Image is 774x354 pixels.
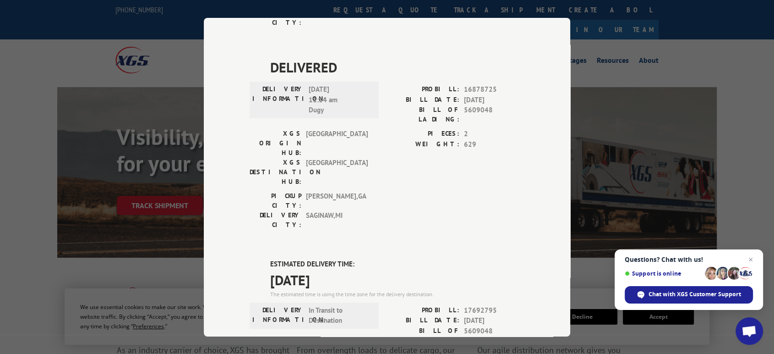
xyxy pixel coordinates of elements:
[464,129,524,139] span: 2
[250,8,301,28] label: DELIVERY CITY:
[306,210,368,230] span: SAGINAW , MI
[736,317,763,345] div: Open chat
[306,8,368,28] span: SACRAMENTO , CA
[625,286,753,304] div: Chat with XGS Customer Support
[270,57,524,77] span: DELIVERED
[252,84,304,116] label: DELIVERY INFORMATION:
[464,305,524,315] span: 17692795
[306,158,368,187] span: [GEOGRAPHIC_DATA]
[250,191,301,210] label: PICKUP CITY:
[309,84,371,116] span: [DATE] 11:14 am Dugy
[387,129,459,139] label: PIECES:
[270,290,524,298] div: The estimated time is using the time zone for the delivery destination.
[387,94,459,105] label: BILL DATE:
[625,256,753,263] span: Questions? Chat with us!
[387,305,459,315] label: PROBILL:
[387,84,459,95] label: PROBILL:
[387,315,459,326] label: BILL DATE:
[464,326,524,345] span: 5609048
[387,139,459,149] label: WEIGHT:
[306,191,368,210] span: [PERSON_NAME] , GA
[464,315,524,326] span: [DATE]
[250,210,301,230] label: DELIVERY CITY:
[625,270,702,277] span: Support is online
[250,129,301,158] label: XGS ORIGIN HUB:
[464,94,524,105] span: [DATE]
[745,254,756,265] span: Close chat
[270,269,524,290] span: [DATE]
[387,326,459,345] label: BILL OF LADING:
[309,305,371,326] span: In Transit to Destination
[464,84,524,95] span: 16878725
[306,129,368,158] span: [GEOGRAPHIC_DATA]
[464,139,524,149] span: 629
[387,105,459,124] label: BILL OF LADING:
[270,259,524,270] label: ESTIMATED DELIVERY TIME:
[649,290,741,299] span: Chat with XGS Customer Support
[464,105,524,124] span: 5609048
[252,305,304,326] label: DELIVERY INFORMATION:
[250,158,301,187] label: XGS DESTINATION HUB:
